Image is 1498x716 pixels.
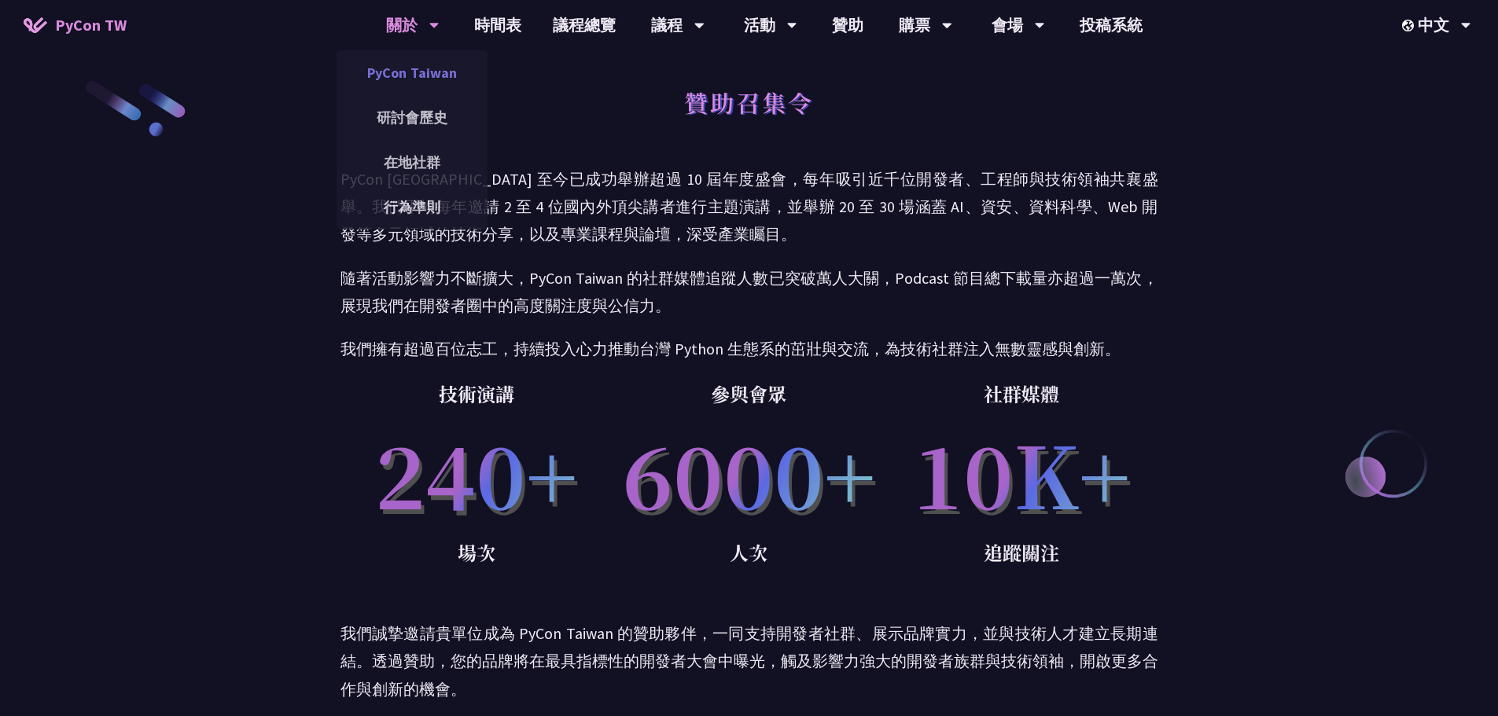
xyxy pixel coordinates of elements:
p: PyCon [GEOGRAPHIC_DATA] 至今已成功舉辦超過 10 屆年度盛會，每年吸引近千位開發者、工程師與技術領袖共襄盛舉。我們平均每年邀請 2 至 4 位國內外頂尖講者進行主題演講，... [340,165,1158,248]
a: PyCon TW [8,6,142,45]
p: 技術演講 [340,378,613,409]
h1: 贊助召集令 [684,79,814,126]
p: 追蹤關注 [885,537,1158,568]
p: 隨著活動影響力不斷擴大，PyCon Taiwan 的社群媒體追蹤人數已突破萬人大關，Podcast 節目總下載量亦超過一萬次，展現我們在開發者圈中的高度關注度與公信力。 [340,264,1158,319]
a: 研討會歷史 [337,99,488,136]
p: 我們誠摯邀請貴單位成為 PyCon Taiwan 的贊助夥伴，一同支持開發者社群、展示品牌實力，並與技術人才建立長期連結。透過贊助，您的品牌將在最具指標性的開發者大會中曝光，觸及影響力強大的開發... [340,619,1158,703]
img: Locale Icon [1402,20,1418,31]
p: 場次 [340,537,613,568]
img: Home icon of PyCon TW 2025 [24,17,47,33]
p: 240+ [340,409,613,537]
a: 行為準則 [337,189,488,226]
a: PyCon Taiwan [337,54,488,91]
span: PyCon TW [55,13,127,37]
p: 人次 [613,537,885,568]
a: 在地社群 [337,144,488,181]
p: 我們擁有超過百位志工，持續投入心力推動台灣 Python 生態系的茁壯與交流，為技術社群注入無數靈感與創新。 [340,335,1158,362]
p: 6000+ [613,409,885,537]
p: 社群媒體 [885,378,1158,409]
p: 參與會眾 [613,378,885,409]
p: 10K+ [885,409,1158,537]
